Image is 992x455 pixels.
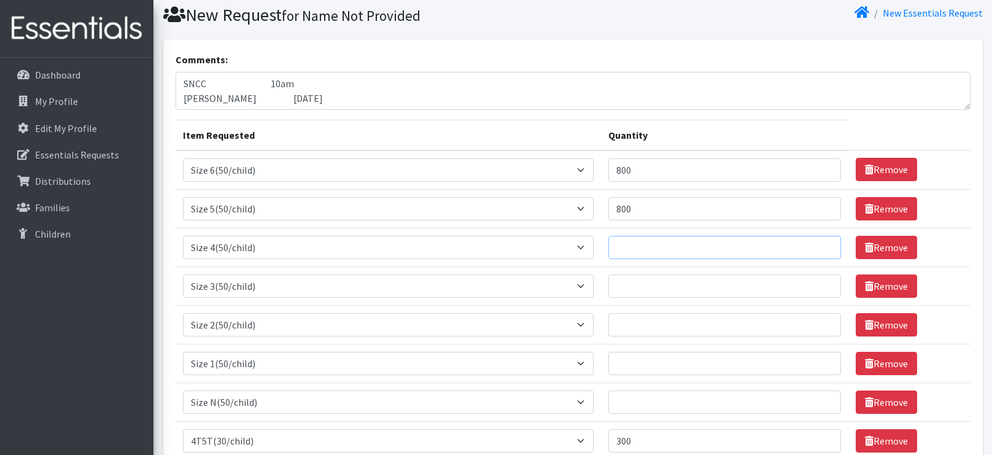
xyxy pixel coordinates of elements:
a: My Profile [5,89,149,114]
p: Edit My Profile [35,122,97,134]
a: Remove [856,158,917,181]
a: Dashboard [5,63,149,87]
a: Remove [856,197,917,220]
a: Essentials Requests [5,142,149,167]
h1: New Request [163,4,568,26]
a: Edit My Profile [5,116,149,141]
label: Comments: [176,52,228,67]
p: Dashboard [35,69,80,81]
a: Remove [856,313,917,336]
a: Remove [856,274,917,298]
a: Children [5,222,149,246]
th: Item Requested [176,120,602,150]
th: Quantity [601,120,848,150]
a: New Essentials Request [883,7,983,19]
a: Remove [856,352,917,375]
p: Children [35,228,71,240]
a: Remove [856,236,917,259]
small: for Name Not Provided [282,7,420,25]
p: Families [35,201,70,214]
img: HumanEssentials [5,8,149,49]
a: Families [5,195,149,220]
a: Remove [856,391,917,414]
p: My Profile [35,95,78,107]
a: Remove [856,429,917,453]
a: Distributions [5,169,149,193]
p: Distributions [35,175,91,187]
p: Essentials Requests [35,149,119,161]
